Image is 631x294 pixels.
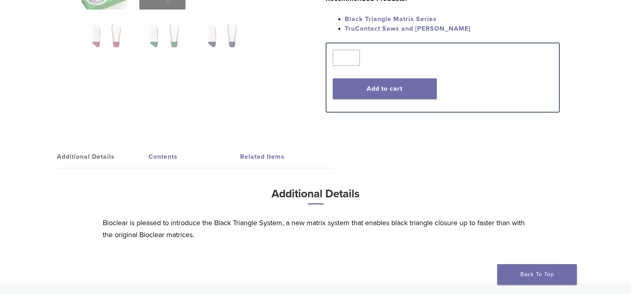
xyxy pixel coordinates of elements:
h3: Additional Details [103,184,529,211]
a: Related Items [240,146,332,168]
img: Black Triangle (BT) Kit - Image 9 [82,20,127,60]
p: Bioclear is pleased to introduce the Black Triangle System, a new matrix system that enables blac... [103,217,529,241]
a: Black Triangle Matrix Series [345,15,437,23]
button: Add to cart [333,78,437,99]
a: TruContact Saws and [PERSON_NAME] [345,25,471,33]
img: Black Triangle (BT) Kit - Image 11 [197,20,243,60]
a: Contents [148,146,240,168]
a: Back To Top [497,264,577,285]
a: Additional Details [57,146,148,168]
img: Black Triangle (BT) Kit - Image 10 [139,20,185,60]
